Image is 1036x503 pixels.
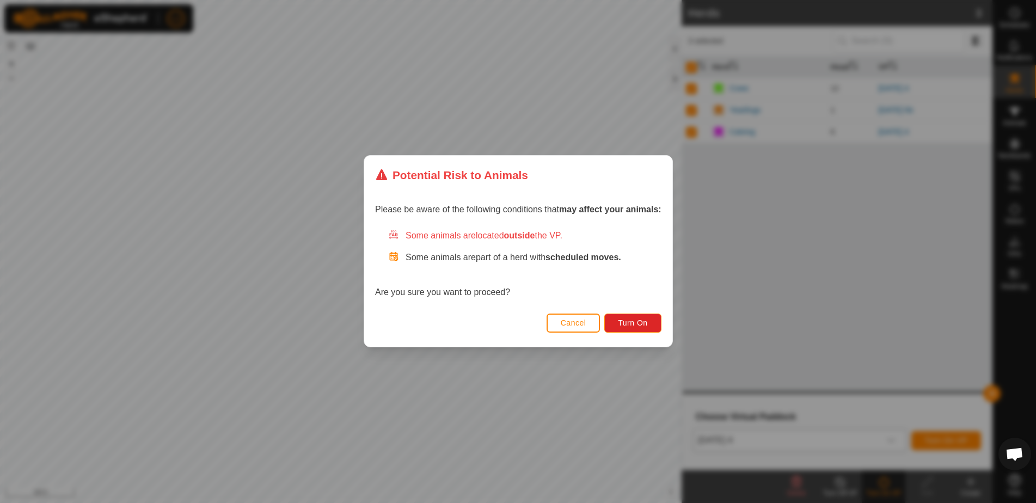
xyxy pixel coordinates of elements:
[604,314,661,333] button: Turn On
[504,231,535,241] strong: outside
[375,167,528,183] div: Potential Risk to Animals
[476,253,621,262] span: part of a herd with
[560,319,586,328] span: Cancel
[545,253,621,262] strong: scheduled moves.
[388,230,661,243] div: Some animals are
[546,314,600,333] button: Cancel
[406,251,661,265] p: Some animals are
[559,205,661,214] strong: may affect your animals:
[618,319,647,328] span: Turn On
[375,230,661,299] div: Are you sure you want to proceed?
[375,205,661,214] span: Please be aware of the following conditions that
[476,231,562,241] span: located the VP.
[998,438,1031,470] div: Open chat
